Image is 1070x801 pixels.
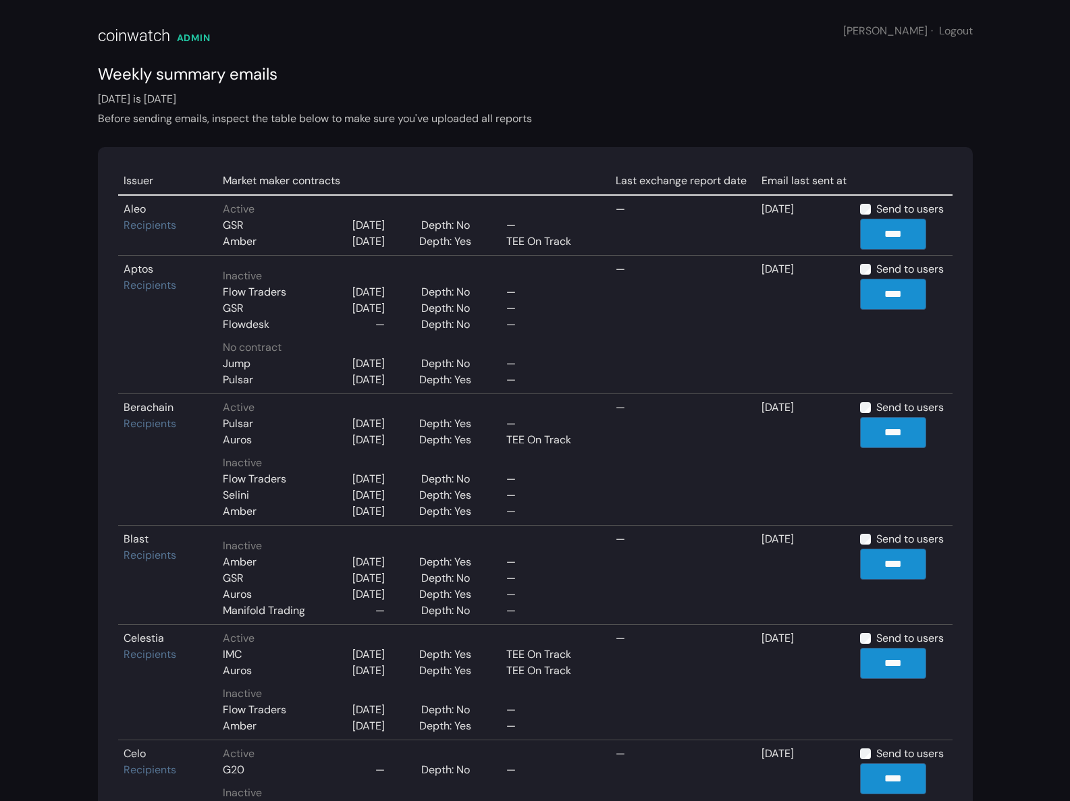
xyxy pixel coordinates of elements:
[756,394,855,526] td: [DATE]
[223,455,605,471] div: Inactive
[939,24,973,38] a: Logout
[124,763,176,777] a: Recipients
[124,278,176,292] a: Recipients
[610,167,756,195] td: Last exchange report date
[352,356,385,372] div: [DATE]
[610,625,756,740] td: —
[352,718,385,734] div: [DATE]
[118,167,217,195] td: Issuer
[876,201,944,217] label: Send to users
[419,586,478,603] div: Depth: Yes
[223,663,252,679] div: Auros
[223,432,252,448] div: Auros
[124,631,164,645] a: Celestia
[124,532,149,546] a: Blast
[124,548,176,562] a: Recipients
[177,31,211,45] div: ADMIN
[223,586,252,603] div: Auros
[352,432,385,448] div: [DATE]
[506,503,594,520] div: —
[419,646,478,663] div: Depth: Yes
[124,647,176,661] a: Recipients
[421,702,477,718] div: Depth: No
[756,167,855,195] td: Email last sent at
[98,24,170,48] div: coinwatch
[223,538,605,554] div: Inactive
[223,284,286,300] div: Flow Traders
[98,111,973,127] div: Before sending emails, inspect the table below to make sure you've uploaded all reports
[124,746,146,761] a: Celo
[421,284,477,300] div: Depth: No
[756,256,855,394] td: [DATE]
[421,316,477,333] div: Depth: No
[223,554,257,570] div: Amber
[506,416,594,432] div: —
[223,762,244,778] div: G20
[421,570,477,586] div: Depth: No
[506,487,594,503] div: —
[352,702,385,718] div: [DATE]
[223,201,605,217] div: Active
[352,284,385,300] div: [DATE]
[98,91,973,127] div: [DATE] is [DATE]
[506,762,594,778] div: —
[352,233,385,250] div: [DATE]
[419,487,478,503] div: Depth: Yes
[352,372,385,388] div: [DATE]
[506,217,594,233] div: —
[419,372,478,388] div: Depth: Yes
[419,554,478,570] div: Depth: Yes
[352,663,385,679] div: [DATE]
[352,646,385,663] div: [DATE]
[217,167,610,195] td: Market maker contracts
[419,432,478,448] div: Depth: Yes
[223,372,253,388] div: Pulsar
[421,356,477,372] div: Depth: No
[419,416,478,432] div: Depth: Yes
[352,300,385,316] div: [DATE]
[419,718,478,734] div: Depth: Yes
[610,526,756,625] td: —
[352,217,385,233] div: [DATE]
[876,531,944,547] label: Send to users
[506,586,594,603] div: —
[124,262,153,276] a: Aptos
[223,718,257,734] div: Amber
[506,646,594,663] div: TEE On Track
[506,316,594,333] div: —
[223,630,605,646] div: Active
[352,586,385,603] div: [DATE]
[223,603,305,619] div: Manifold Trading
[506,233,594,250] div: TEE On Track
[223,316,269,333] div: Flowdesk
[876,630,944,646] label: Send to users
[223,300,244,316] div: GSR
[223,503,257,520] div: Amber
[223,471,286,487] div: Flow Traders
[223,570,244,586] div: GSR
[610,394,756,526] td: —
[506,570,594,586] div: —
[506,603,594,619] div: —
[876,261,944,277] label: Send to users
[506,471,594,487] div: —
[352,471,385,487] div: [DATE]
[419,663,478,679] div: Depth: Yes
[223,746,605,762] div: Active
[506,284,594,300] div: —
[124,416,176,431] a: Recipients
[223,646,242,663] div: IMC
[352,570,385,586] div: [DATE]
[610,195,756,256] td: —
[506,718,594,734] div: —
[506,554,594,570] div: —
[223,702,286,718] div: Flow Traders
[223,399,605,416] div: Active
[419,233,478,250] div: Depth: Yes
[352,487,385,503] div: [DATE]
[421,603,477,619] div: Depth: No
[223,356,250,372] div: Jump
[98,62,973,86] div: Weekly summary emails
[375,316,385,333] div: —
[506,356,594,372] div: —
